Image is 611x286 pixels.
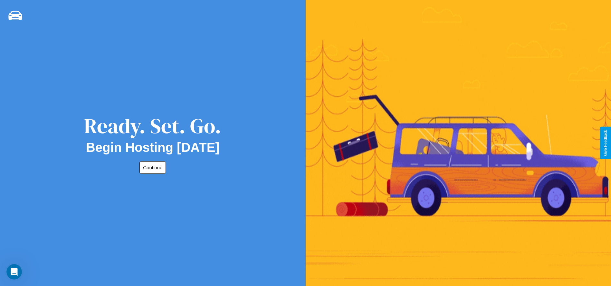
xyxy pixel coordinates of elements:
[84,112,221,140] div: Ready. Set. Go.
[139,161,166,174] button: Continue
[86,140,220,155] h2: Begin Hosting [DATE]
[6,264,22,280] iframe: Intercom live chat
[603,130,608,156] div: Give Feedback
